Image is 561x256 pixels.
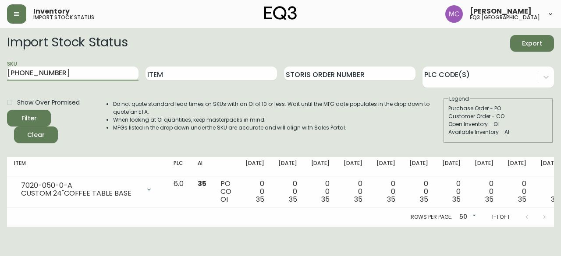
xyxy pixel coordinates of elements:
li: MFGs listed in the drop down under the SKU are accurate and will align with Sales Portal. [113,124,443,132]
th: [DATE] [468,157,501,176]
button: Clear [14,126,58,143]
span: 35 [256,194,264,204]
div: 0 0 [376,180,395,203]
th: PLC [167,157,191,176]
div: PO CO [220,180,231,203]
div: 0 0 [442,180,461,203]
h2: Import Stock Status [7,35,128,52]
span: Export [517,38,547,49]
img: logo [264,6,297,20]
span: 35 [289,194,297,204]
div: 0 0 [409,180,428,203]
span: [PERSON_NAME] [470,8,532,15]
div: Available Inventory - AI [448,128,548,136]
span: Clear [21,130,51,140]
div: 0 0 [540,180,559,203]
p: Rows per page: [411,213,452,221]
span: 35 [387,194,395,204]
button: Export [510,35,554,52]
span: 35 [518,194,526,204]
th: [DATE] [369,157,402,176]
h5: import stock status [33,15,94,20]
div: Customer Order - CO [448,112,548,120]
th: [DATE] [337,157,369,176]
span: 35 [321,194,330,204]
div: 0 0 [278,180,297,203]
th: [DATE] [435,157,468,176]
th: [DATE] [271,157,304,176]
span: Inventory [33,8,70,15]
div: Purchase Order - PO [448,105,548,112]
button: Filter [7,110,51,126]
span: OI [220,194,228,204]
th: [DATE] [402,157,435,176]
p: 1-1 of 1 [492,213,509,221]
span: Show Over Promised [17,98,80,107]
div: Open Inventory - OI [448,120,548,128]
span: 35 [452,194,461,204]
td: 6.0 [167,176,191,207]
span: 35 [420,194,428,204]
span: 35 [485,194,494,204]
span: 35 [551,194,559,204]
li: Do not quote standard lead times on SKUs with an OI of 10 or less. Wait until the MFG date popula... [113,100,443,116]
th: [DATE] [304,157,337,176]
div: 7020-050-0-A [21,182,140,189]
div: 0 0 [344,180,362,203]
th: Item [7,157,167,176]
th: [DATE] [501,157,533,176]
div: Filter [21,113,37,124]
div: 50 [456,210,478,224]
h5: eq3 [GEOGRAPHIC_DATA] [470,15,540,20]
div: 0 0 [508,180,526,203]
th: AI [191,157,213,176]
img: 6dbdb61c5655a9a555815750a11666cc [445,5,463,23]
legend: Legend [448,95,470,103]
div: 7020-050-0-ACUSTOM 24"COFFEE TABLE BASE [14,180,160,199]
div: 0 0 [311,180,330,203]
div: 0 0 [245,180,264,203]
div: CUSTOM 24"COFFEE TABLE BASE [21,189,140,197]
th: [DATE] [238,157,271,176]
div: 0 0 [475,180,494,203]
span: 35 [354,194,362,204]
span: 35 [198,179,206,189]
li: When looking at OI quantities, keep masterpacks in mind. [113,116,443,124]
